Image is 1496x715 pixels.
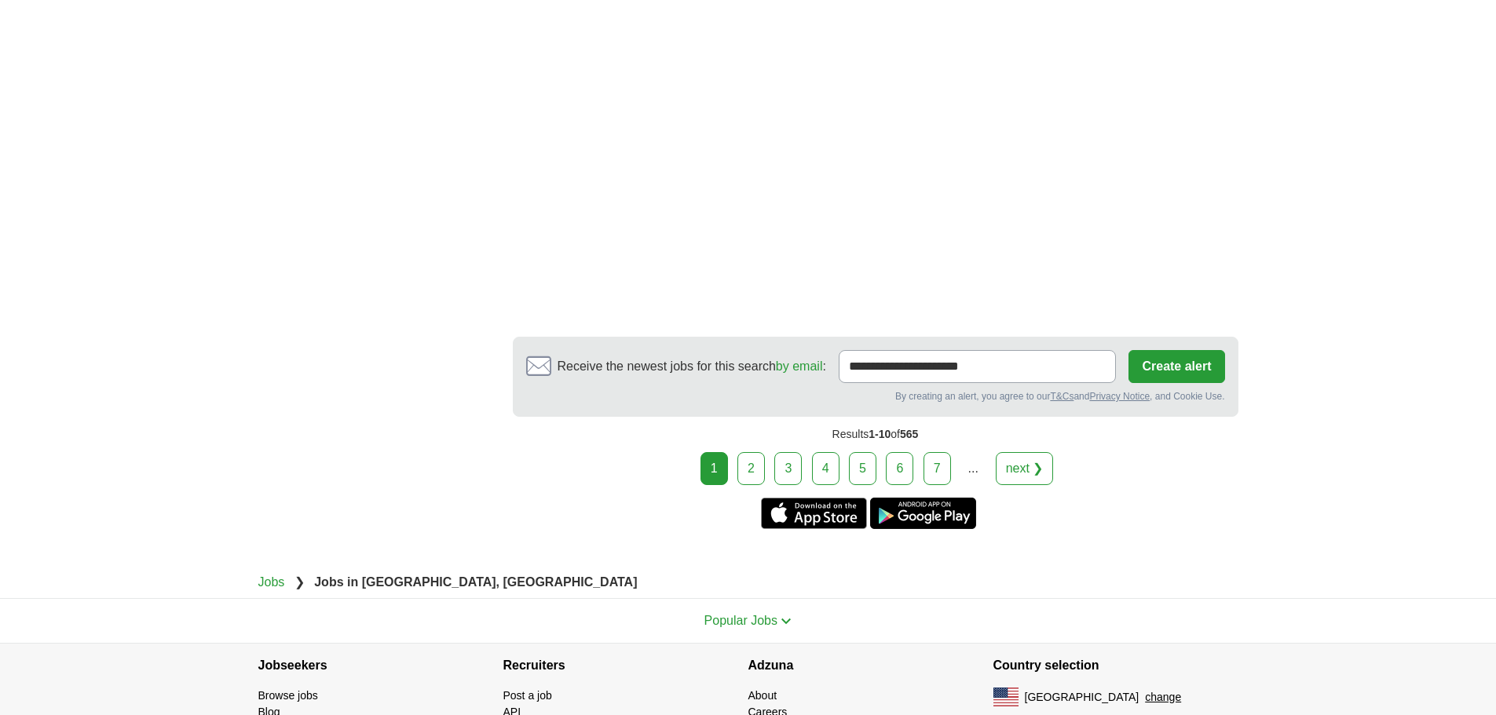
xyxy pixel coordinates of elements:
a: About [748,689,777,702]
a: T&Cs [1050,391,1074,402]
span: Receive the newest jobs for this search : [558,357,826,376]
a: Privacy Notice [1089,391,1150,402]
button: Create alert [1128,350,1224,383]
a: Post a job [503,689,552,702]
a: Jobs [258,575,285,589]
a: 3 [774,452,802,485]
a: 6 [886,452,913,485]
span: Popular Jobs [704,614,777,627]
a: Browse jobs [258,689,318,702]
span: 1-10 [869,428,891,440]
a: next ❯ [996,452,1054,485]
div: Results of [513,417,1238,452]
a: 2 [737,452,765,485]
img: US flag [993,688,1019,706]
img: toggle icon [781,618,792,625]
div: ... [957,453,989,484]
span: 565 [900,428,918,440]
a: Get the Android app [870,498,976,529]
a: by email [776,359,823,373]
a: Get the iPhone app [761,498,867,529]
div: By creating an alert, you agree to our and , and Cookie Use. [526,389,1225,403]
a: 4 [812,452,839,485]
a: 7 [924,452,951,485]
span: [GEOGRAPHIC_DATA] [1025,689,1139,706]
button: change [1145,689,1181,706]
strong: Jobs in [GEOGRAPHIC_DATA], [GEOGRAPHIC_DATA] [314,575,637,589]
a: 5 [849,452,876,485]
span: ❯ [294,575,305,589]
h4: Country selection [993,644,1238,688]
div: 1 [700,452,728,485]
